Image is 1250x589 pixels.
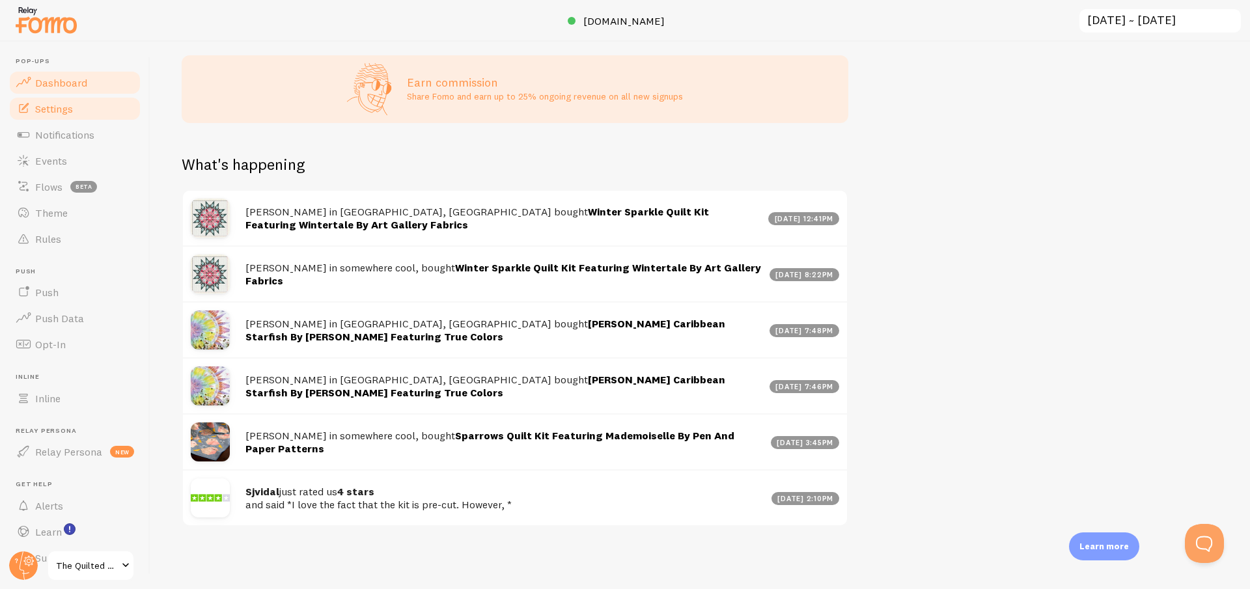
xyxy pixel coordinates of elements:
a: Opt-In [8,331,142,357]
span: Dashboard [35,76,87,89]
a: [PERSON_NAME] Caribbean Starfish By [PERSON_NAME] Featuring True Colors [245,373,725,400]
a: Notifications [8,122,142,148]
a: Sparrows Quilt Kit Featuring Mademoiselle By Pen And Paper Patterns [245,429,734,456]
a: Inline [8,385,142,411]
a: Flows beta [8,174,142,200]
div: [DATE] 8:22pm [770,268,840,281]
span: Inline [16,373,142,381]
span: Push Data [35,312,84,325]
strong: 4 stars [337,485,374,498]
span: Settings [35,102,73,115]
span: Opt-In [35,338,66,351]
h3: Earn commission [407,75,683,90]
div: [DATE] 3:45pm [771,436,840,449]
h2: What's happening [182,154,305,174]
span: Push [35,286,59,299]
p: Learn more [1079,540,1129,553]
a: Events [8,148,142,174]
span: Get Help [16,480,142,489]
a: Dashboard [8,70,142,96]
a: Learn [8,519,142,545]
a: Push Data [8,305,142,331]
h4: just rated us and said *I love the fact that the kit is pre-cut. However, * [245,485,764,512]
a: Rules [8,226,142,252]
a: Theme [8,200,142,226]
div: [DATE] 7:46pm [770,380,840,393]
h4: [PERSON_NAME] in [GEOGRAPHIC_DATA], [GEOGRAPHIC_DATA] bought [245,317,762,344]
svg: <p>Watch New Feature Tutorials!</p> [64,523,76,535]
p: Share Fomo and earn up to 25% ongoing revenue on all new signups [407,90,683,103]
span: Inline [35,392,61,405]
a: Push [8,279,142,305]
span: Flows [35,180,62,193]
span: Relay Persona [35,445,102,458]
span: Events [35,154,67,167]
a: [PERSON_NAME] Caribbean Starfish By [PERSON_NAME] Featuring True Colors [245,317,725,344]
a: The Quilted Boutique [47,550,135,581]
a: Relay Persona new [8,439,142,465]
strong: Sjvidal [245,485,279,498]
div: Learn more [1069,532,1139,560]
h4: [PERSON_NAME] in somewhere cool, bought [245,261,762,288]
h4: [PERSON_NAME] in [GEOGRAPHIC_DATA], [GEOGRAPHIC_DATA] bought [245,205,760,232]
a: Winter Sparkle Quilt Kit Featuring Wintertale By Art Gallery Fabrics [245,261,761,288]
span: Relay Persona [16,427,142,435]
h4: [PERSON_NAME] in somewhere cool, bought [245,429,763,456]
a: Support [8,545,142,571]
div: [DATE] 12:41pm [768,212,839,225]
span: Alerts [35,499,63,512]
div: [DATE] 2:10pm [771,492,840,505]
span: Rules [35,232,61,245]
span: Theme [35,206,68,219]
a: Settings [8,96,142,122]
a: Alerts [8,493,142,519]
span: The Quilted Boutique [56,558,118,573]
span: Push [16,267,142,276]
a: Winter Sparkle Quilt Kit Featuring Wintertale By Art Gallery Fabrics [245,205,709,232]
span: Learn [35,525,62,538]
span: Notifications [35,128,94,141]
img: fomo-relay-logo-orange.svg [14,3,79,36]
span: new [110,446,134,458]
iframe: Help Scout Beacon - Open [1185,524,1224,563]
span: beta [70,181,97,193]
span: Pop-ups [16,57,142,66]
div: [DATE] 7:48pm [770,324,840,337]
h4: [PERSON_NAME] in [GEOGRAPHIC_DATA], [GEOGRAPHIC_DATA] bought [245,373,762,400]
